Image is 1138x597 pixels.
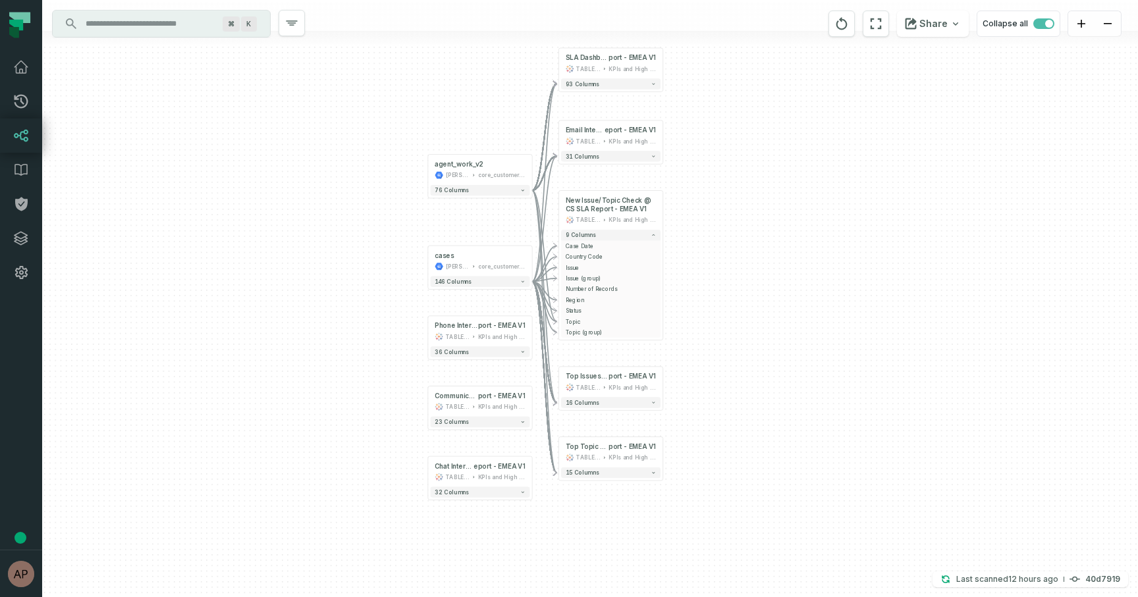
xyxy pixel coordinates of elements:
div: KPIs and High Level [478,332,526,341]
div: TABLEAU [576,454,600,462]
span: 31 columns [566,153,599,159]
div: KPIs and High Level [478,402,526,411]
div: core_customer_service [478,171,526,180]
div: Top Issues @ CS SLA Report - EMEA V1 [566,373,657,381]
g: Edge from 6d914b67da641fc1a56aa82fb6938d54 to e66bce9927d15d55ac405b9720776e05 [532,257,557,282]
span: port - EMEA V1 [609,373,656,381]
p: Last scanned [956,573,1058,586]
div: juul-warehouse [446,262,470,271]
div: KPIs and High Level [609,137,656,145]
button: Status [561,305,661,316]
div: TABLEAU [446,402,470,411]
span: Email Interval @ CS SLA R [566,126,605,134]
span: 36 columns [435,348,469,355]
div: TABLEAU [576,65,600,73]
g: Edge from 6d914b67da641fc1a56aa82fb6938d54 to e66bce9927d15d55ac405b9720776e05 [532,282,557,332]
div: TABLEAU [446,473,470,481]
div: TABLEAU [446,332,470,341]
span: Chat Interval @ CS SLA R [435,462,474,471]
span: New Issue/Topic Check @ CS SLA Report - EMEA V1 [566,196,657,213]
button: Share [897,11,969,37]
div: Phone Interval @ CS SLA Report - EMEA V1 [435,321,526,330]
g: Edge from 6d914b67da641fc1a56aa82fb6938d54 to e66bce9927d15d55ac405b9720776e05 [532,246,557,282]
g: Edge from 6d914b67da641fc1a56aa82fb6938d54 to e66bce9927d15d55ac405b9720776e05 [532,282,557,311]
g: Edge from 6d914b67da641fc1a56aa82fb6938d54 to e66bce9927d15d55ac405b9720776e05 [532,282,557,322]
g: Edge from 6d914b67da641fc1a56aa82fb6938d54 to f0b4b8a0f7c5c6fc3da24b26d78bec98 [532,282,557,403]
span: Case Date [566,242,657,249]
div: Communication Volume @ CS SLA Report - EMEA V1 [435,392,526,400]
span: 32 columns [435,489,469,496]
span: Press ⌘ + K to focus the search bar [223,16,240,32]
button: Issue [561,262,661,273]
span: Country Code [566,253,657,261]
div: agent_work_v2 [435,160,483,169]
button: Topic (group) [561,327,661,338]
div: Top Topic @ CS SLA Report - EMEA V1 [566,442,657,451]
relative-time: Sep 9, 2025, 11:34 PM EDT [1008,574,1058,584]
div: cases [435,251,454,260]
div: TABLEAU [576,216,600,224]
div: Chat Interval @ CS SLA Report - EMEA V1 [435,462,526,471]
button: Topic [561,316,661,326]
span: Region [566,296,657,303]
div: juul-warehouse [446,171,470,180]
div: TABLEAU [576,383,600,392]
g: Edge from 6d914b67da641fc1a56aa82fb6938d54 to e66bce9927d15d55ac405b9720776e05 [532,278,557,282]
div: KPIs and High Level [609,454,656,462]
div: Tooltip anchor [14,532,26,544]
span: Status [566,307,657,315]
g: Edge from fbb8a6d7eb84661c7082e1fe697cc85e to a223171df9ebdfbd15a8f9e4ef7220f5 [532,156,557,190]
span: 76 columns [435,187,469,194]
span: 15 columns [566,469,599,476]
span: Phone Interval @ CS SLA Re [435,321,478,330]
span: Topic (group) [566,328,657,336]
g: Edge from 6d914b67da641fc1a56aa82fb6938d54 to e66bce9927d15d55ac405b9720776e05 [532,282,557,300]
button: Region [561,294,661,305]
span: eport - EMEA V1 [474,462,526,471]
div: KPIs and High Level [609,383,656,392]
img: avatar of Aryan Siddhabathula (c) [8,561,34,587]
span: 23 columns [435,419,469,425]
span: 9 columns [566,232,596,238]
span: Top Issues @ CS SLA Re [566,373,609,381]
g: Edge from 6d914b67da641fc1a56aa82fb6938d54 to e66bce9927d15d55ac405b9720776e05 [532,267,557,281]
g: Edge from 6d914b67da641fc1a56aa82fb6938d54 to abb076fcc6158ad691842157e5bf9b87 [532,282,557,473]
button: Last scanned[DATE] 11:34:11 PM40d7919 [933,571,1128,587]
div: SLA Dashboard @ CS SLA Report - EMEA V1 [566,54,657,63]
button: Number of Records [561,284,661,294]
div: Email Interval @ CS SLA Report - EMEA V1 [566,126,657,134]
h4: 40d7919 [1085,575,1120,583]
div: KPIs and High Level [609,216,656,224]
span: port - EMEA V1 [478,392,526,400]
span: SLA Dashboard @ CS SLA Re [566,54,609,63]
span: Press ⌘ + K to focus the search bar [241,16,257,32]
div: KPIs and High Level [609,65,656,73]
div: KPIs and High Level [478,473,526,481]
button: Case Date [561,240,661,251]
span: 16 columns [566,400,599,406]
div: TABLEAU [576,137,600,145]
span: port - EMEA V1 [609,54,656,63]
span: Top Topic @ CS SLA Re [566,442,609,451]
button: zoom out [1095,11,1121,37]
span: Issue (group) [566,274,657,282]
span: 93 columns [566,81,600,88]
div: core_customer_service [478,262,526,271]
button: Issue (group) [561,273,661,284]
span: port - EMEA V1 [478,321,526,330]
span: port - EMEA V1 [609,442,656,451]
span: Number of Records [566,285,657,293]
button: Country Code [561,251,661,262]
span: Communication Volume @ CS SLA Re [435,392,478,400]
g: Edge from fbb8a6d7eb84661c7082e1fe697cc85e to fefb66afecbfb73155d4dbbce3540f0e [532,84,557,190]
span: Topic [566,317,657,325]
button: Collapse all [977,11,1060,37]
span: eport - EMEA V1 [605,126,657,134]
span: Issue [566,263,657,271]
span: 146 columns [435,278,472,285]
button: zoom in [1068,11,1095,37]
